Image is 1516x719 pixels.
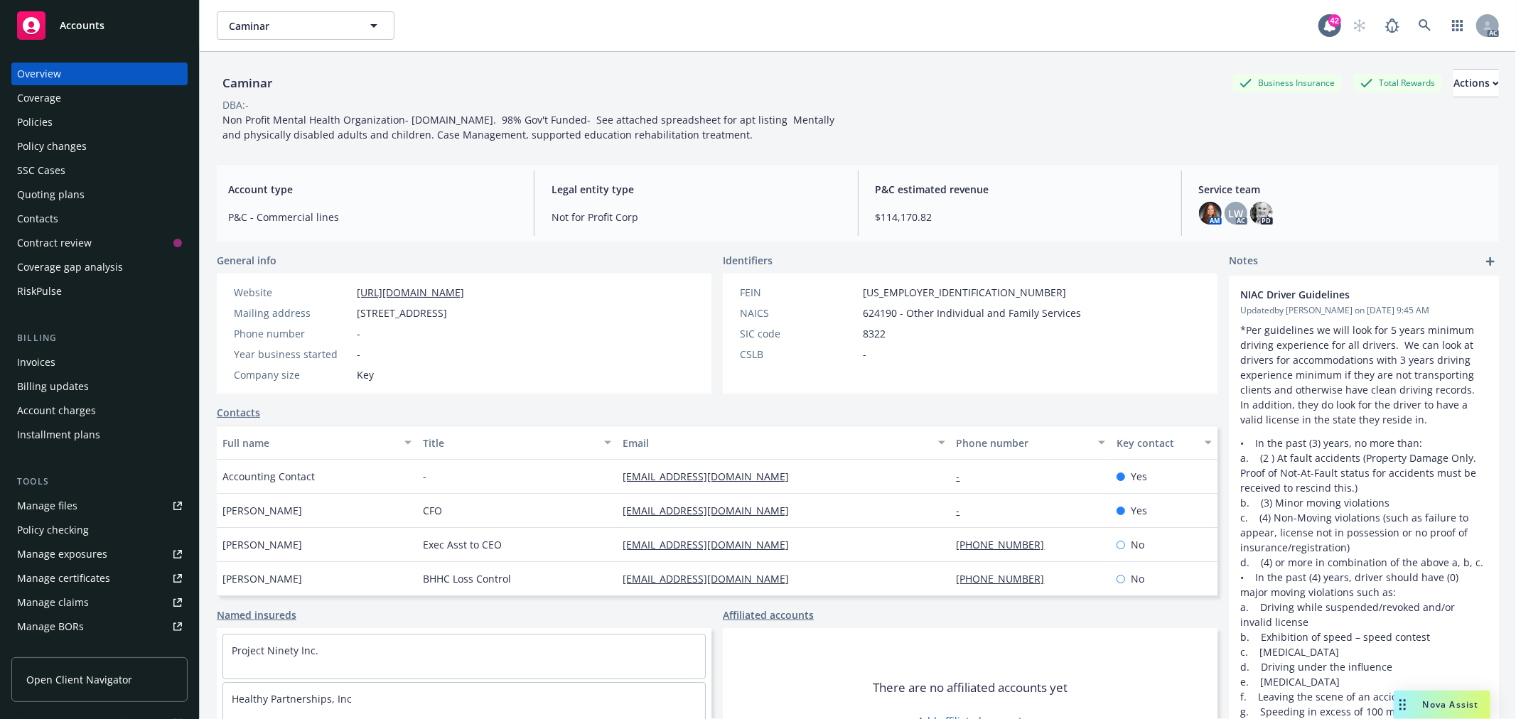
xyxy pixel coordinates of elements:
div: Business Insurance [1232,74,1342,92]
div: Drag to move [1394,691,1412,719]
div: Coverage gap analysis [17,256,123,279]
a: Contacts [11,207,188,230]
div: Company size [234,367,351,382]
button: Nova Assist [1394,691,1490,719]
button: Actions [1453,69,1499,97]
span: LW [1228,206,1243,221]
a: Policies [11,111,188,134]
button: Email [617,426,950,460]
span: Open Client Navigator [26,672,132,687]
a: Contract review [11,232,188,254]
div: Billing [11,331,188,345]
span: 624190 - Other Individual and Family Services [863,306,1081,320]
span: BHHC Loss Control [423,571,511,586]
div: Policy checking [17,519,89,541]
a: Summary of insurance [11,639,188,662]
span: Accounting Contact [222,469,315,484]
div: Invoices [17,351,55,374]
div: FEIN [740,285,857,300]
div: Phone number [234,326,351,341]
a: [EMAIL_ADDRESS][DOMAIN_NAME] [623,572,800,585]
a: Invoices [11,351,188,374]
div: Manage files [17,494,77,517]
div: Overview [17,63,61,85]
span: P&C estimated revenue [876,182,1164,197]
button: Key contact [1111,426,1217,460]
a: - [957,470,972,483]
a: Affiliated accounts [723,607,814,622]
a: Named insureds [217,607,296,622]
div: Contacts [17,207,58,230]
span: There are no affiliated accounts yet [873,679,1068,696]
a: Account charges [11,399,188,422]
div: Summary of insurance [17,639,125,662]
div: Caminar [217,74,278,92]
span: [US_EMPLOYER_IDENTIFICATION_NUMBER] [863,285,1066,300]
span: General info [217,253,276,268]
a: Policy checking [11,519,188,541]
div: DBA: - [222,97,249,112]
div: CSLB [740,347,857,362]
div: Actions [1453,70,1499,97]
a: [URL][DOMAIN_NAME] [357,286,464,299]
div: Policies [17,111,53,134]
div: Tools [11,475,188,489]
a: [EMAIL_ADDRESS][DOMAIN_NAME] [623,538,800,551]
div: SSC Cases [17,159,65,182]
a: Switch app [1444,11,1472,40]
a: Installment plans [11,423,188,446]
div: Website [234,285,351,300]
span: 8322 [863,326,886,341]
span: [PERSON_NAME] [222,537,302,552]
span: Yes [1131,469,1147,484]
span: No [1131,571,1144,586]
div: 42 [1328,14,1341,27]
a: [EMAIL_ADDRESS][DOMAIN_NAME] [623,504,800,517]
p: • In the past (3) years, no more than: a. (2 ) At fault accidents (Property Damage Only. Proof of... [1240,436,1488,719]
span: Updated by [PERSON_NAME] on [DATE] 9:45 AM [1240,304,1488,317]
div: Installment plans [17,423,100,446]
span: Not for Profit Corp [552,210,840,225]
a: Manage exposures [11,543,188,566]
a: Project Ninety Inc. [232,644,318,657]
div: Mailing address [234,306,351,320]
a: add [1482,253,1499,270]
span: - [357,326,360,341]
span: Notes [1229,253,1258,270]
a: Contacts [217,405,260,420]
span: Nova Assist [1423,698,1479,710]
a: Healthy Partnerships, Inc [232,692,352,706]
div: NAICS [740,306,857,320]
div: Email [623,436,929,450]
div: Manage certificates [17,567,110,590]
a: Quoting plans [11,183,188,206]
span: Accounts [60,20,104,31]
div: RiskPulse [17,280,62,303]
button: Full name [217,426,417,460]
p: *Per guidelines we will look for 5 years minimum driving experience for all drivers. We can look ... [1240,323,1488,427]
div: Quoting plans [17,183,85,206]
a: - [957,504,972,517]
img: photo [1250,202,1273,225]
a: Policy changes [11,135,188,158]
div: SIC code [740,326,857,341]
div: Phone number [957,436,1090,450]
div: Account charges [17,399,96,422]
span: - [863,347,866,362]
span: Service team [1199,182,1488,197]
button: Caminar [217,11,394,40]
span: Legal entity type [552,182,840,197]
div: Manage exposures [17,543,107,566]
span: Exec Asst to CEO [423,537,502,552]
a: [PHONE_NUMBER] [957,538,1056,551]
span: Yes [1131,503,1147,518]
a: [PHONE_NUMBER] [957,572,1056,585]
span: Key [357,367,374,382]
a: Billing updates [11,375,188,398]
div: Manage claims [17,591,89,614]
a: Accounts [11,6,188,45]
a: [EMAIL_ADDRESS][DOMAIN_NAME] [623,470,800,483]
span: - [423,469,426,484]
div: Full name [222,436,396,450]
button: Title [417,426,618,460]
